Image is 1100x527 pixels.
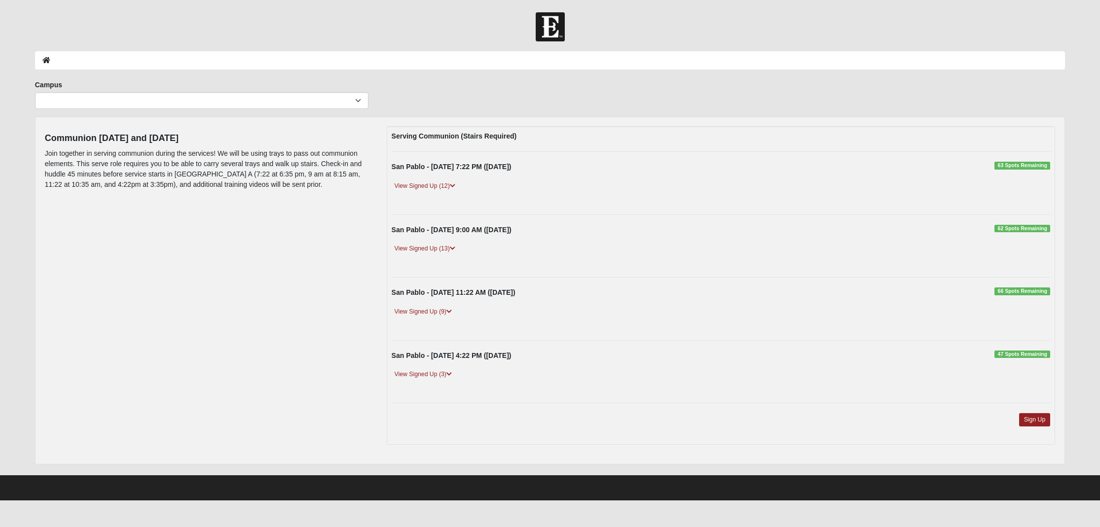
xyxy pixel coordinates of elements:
strong: San Pablo - [DATE] 9:00 AM ([DATE]) [392,226,512,234]
span: 62 Spots Remaining [994,225,1050,233]
img: Church of Eleven22 Logo [536,12,565,41]
strong: Serving Communion (Stairs Required) [392,132,517,140]
strong: San Pablo - [DATE] 4:22 PM ([DATE]) [392,351,512,359]
a: View Signed Up (9) [392,307,455,317]
a: Sign Up [1019,413,1051,426]
p: Join together in serving communion during the services! We will be using trays to pass out commun... [45,148,372,190]
strong: San Pablo - [DATE] 11:22 AM ([DATE]) [392,288,515,296]
label: Campus [35,80,62,90]
a: View Signed Up (3) [392,369,455,380]
a: View Signed Up (12) [392,181,458,191]
span: 63 Spots Remaining [994,162,1050,170]
a: View Signed Up (13) [392,244,458,254]
h4: Communion [DATE] and [DATE] [45,133,372,144]
span: 66 Spots Remaining [994,287,1050,295]
strong: San Pablo - [DATE] 7:22 PM ([DATE]) [392,163,512,171]
span: 47 Spots Remaining [994,351,1050,358]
